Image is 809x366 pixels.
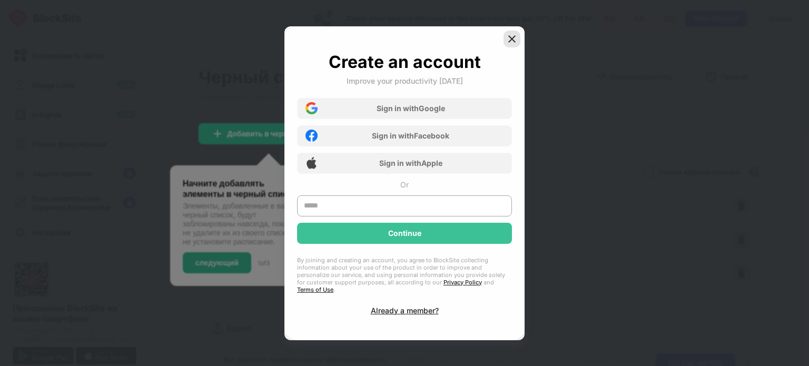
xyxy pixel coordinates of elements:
img: apple-icon.png [305,157,318,169]
div: Already a member? [371,306,439,315]
div: By joining and creating an account, you agree to BlockSite collecting information about your use ... [297,256,512,293]
img: facebook-icon.png [305,130,318,142]
a: Privacy Policy [443,279,482,286]
div: Sign in with Google [377,104,445,113]
img: google-icon.png [305,102,318,114]
div: Continue [388,229,421,238]
div: Or [400,180,409,189]
div: Sign in with Facebook [372,131,449,140]
div: Create an account [329,52,481,72]
div: Improve your productivity [DATE] [347,76,463,85]
div: Sign in with Apple [379,159,442,167]
a: Terms of Use [297,286,333,293]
